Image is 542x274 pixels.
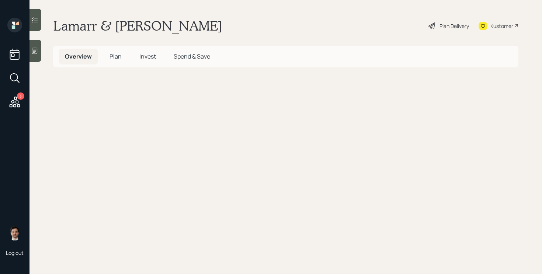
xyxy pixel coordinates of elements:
img: jonah-coleman-headshot.png [7,226,22,240]
span: Invest [139,52,156,60]
h1: Lamarr & [PERSON_NAME] [53,18,222,34]
div: Log out [6,249,24,256]
div: Plan Delivery [439,22,469,30]
span: Plan [110,52,122,60]
div: 3 [17,92,24,100]
div: Kustomer [490,22,513,30]
span: Overview [65,52,92,60]
span: Spend & Save [174,52,210,60]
